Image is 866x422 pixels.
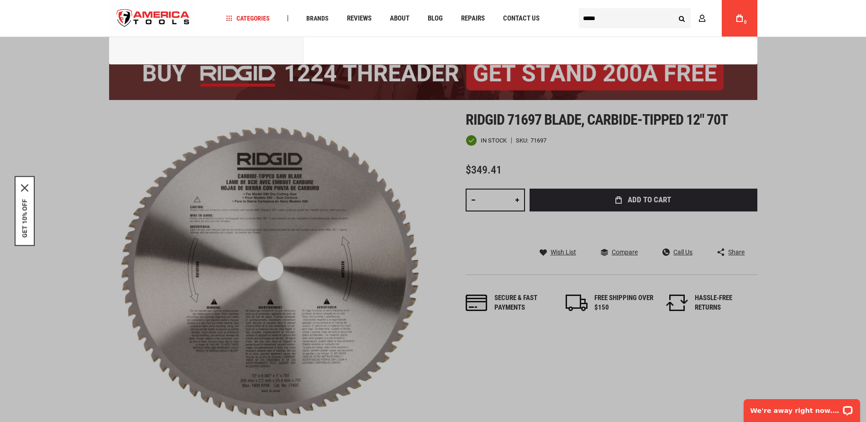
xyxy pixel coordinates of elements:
a: Categories [222,12,274,25]
span: Blog [428,15,443,22]
span: 0 [744,20,747,25]
a: Contact Us [499,12,544,25]
span: Contact Us [503,15,540,22]
span: Categories [226,15,270,21]
svg: close icon [21,185,28,192]
button: Search [673,10,691,27]
span: About [390,15,409,22]
a: Blog [424,12,447,25]
a: Brands [302,12,333,25]
span: Repairs [461,15,485,22]
button: Close [21,185,28,192]
a: Repairs [457,12,489,25]
img: America Tools [109,1,198,36]
iframe: LiveChat chat widget [738,393,866,422]
span: Reviews [347,15,372,22]
span: Brands [306,15,329,21]
a: Reviews [343,12,376,25]
button: GET 10% OFF [21,199,28,238]
a: About [386,12,414,25]
a: store logo [109,1,198,36]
